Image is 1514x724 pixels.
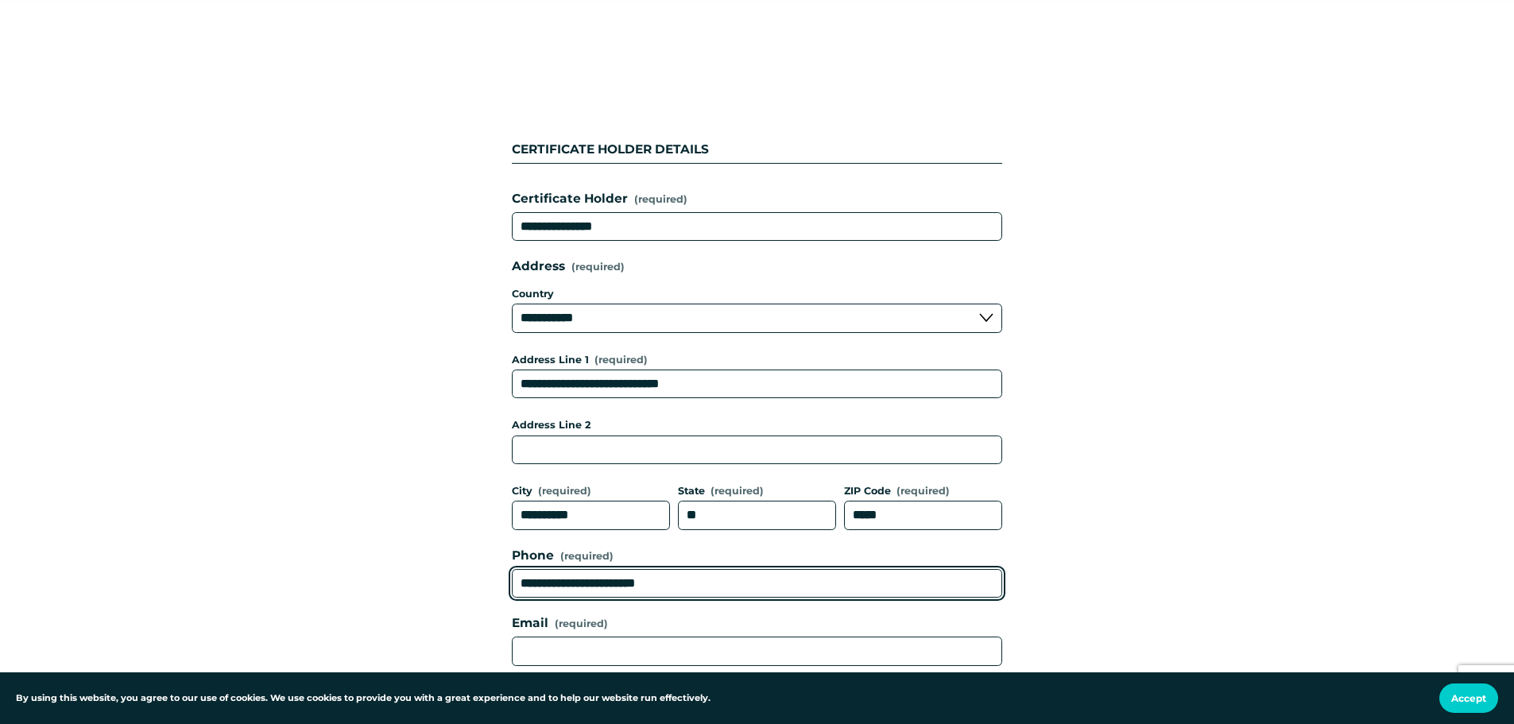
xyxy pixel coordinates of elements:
span: Certificate Holder [512,189,628,209]
span: (required) [555,616,608,632]
span: (required) [571,262,625,273]
span: (required) [538,486,591,497]
span: (required) [711,486,764,497]
input: Address Line 1 [512,370,1002,399]
span: Address [512,257,565,277]
input: ZIP Code [844,501,1002,530]
div: Country [512,283,1002,304]
div: ZIP Code [844,483,1002,501]
button: Accept [1439,683,1498,713]
span: Phone [512,546,554,566]
div: Address Line 2 [512,417,1002,435]
select: Country [512,304,1002,333]
span: (required) [594,355,648,366]
input: Address Line 2 [512,436,1002,465]
span: Accept [1451,692,1486,704]
div: City [512,483,670,501]
p: By using this website, you agree to our use of cookies. We use cookies to provide you with a grea... [16,691,711,706]
span: (required) [896,486,950,497]
span: (required) [634,192,687,207]
span: Email [512,614,548,633]
span: (required) [560,552,614,562]
input: City [512,501,670,530]
div: CERTIFICATE HOLDER DETAILS [512,140,1002,163]
div: Address Line 1 [512,352,1002,370]
div: State [678,483,836,501]
input: State [678,501,836,530]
